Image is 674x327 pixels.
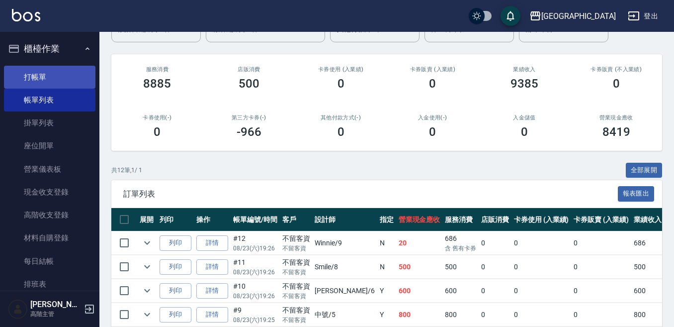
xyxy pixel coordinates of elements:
[377,231,396,255] td: N
[511,255,572,279] td: 0
[111,166,142,175] p: 共 12 筆, 1 / 1
[442,208,479,231] th: 服務消費
[631,303,664,327] td: 800
[4,204,95,226] a: 高階收支登錄
[571,231,631,255] td: 0
[231,303,280,327] td: #9
[377,208,396,231] th: 指定
[239,77,259,91] h3: 500
[399,66,467,73] h2: 卡券販賣 (入業績)
[4,158,95,181] a: 營業儀表板
[626,163,663,178] button: 全部展開
[571,279,631,303] td: 0
[511,279,572,303] td: 0
[237,125,261,139] h3: -966
[4,134,95,157] a: 座位開單
[312,279,377,303] td: [PERSON_NAME] /6
[618,186,655,202] button: 報表匯出
[282,292,310,301] p: 不留客資
[196,307,228,323] a: 詳情
[631,279,664,303] td: 600
[312,231,377,255] td: Winnie /9
[196,235,228,251] a: 詳情
[491,66,559,73] h2: 業績收入
[491,114,559,121] h2: 入金儲值
[582,114,650,121] h2: 營業現金應收
[525,6,620,26] button: [GEOGRAPHIC_DATA]
[4,181,95,204] a: 現金收支登錄
[231,231,280,255] td: #12
[196,259,228,275] a: 詳情
[442,231,479,255] td: 686
[231,279,280,303] td: #10
[4,273,95,296] a: 排班表
[479,303,511,327] td: 0
[377,303,396,327] td: Y
[143,77,171,91] h3: 8885
[8,299,28,319] img: Person
[154,125,161,139] h3: 0
[233,244,277,253] p: 08/23 (六) 19:26
[511,208,572,231] th: 卡券使用 (入業績)
[4,111,95,134] a: 掛單列表
[337,77,344,91] h3: 0
[123,189,618,199] span: 訂單列表
[631,208,664,231] th: 業績收入
[282,268,310,277] p: 不留客資
[377,255,396,279] td: N
[511,303,572,327] td: 0
[396,208,443,231] th: 營業現金應收
[479,231,511,255] td: 0
[282,233,310,244] div: 不留客資
[541,10,616,22] div: [GEOGRAPHIC_DATA]
[282,257,310,268] div: 不留客資
[429,125,436,139] h3: 0
[282,281,310,292] div: 不留客資
[140,307,155,322] button: expand row
[582,66,650,73] h2: 卡券販賣 (不入業績)
[602,125,630,139] h3: 8419
[571,255,631,279] td: 0
[624,7,662,25] button: 登出
[196,283,228,299] a: 詳情
[215,66,283,73] h2: 店販消費
[4,250,95,273] a: 每日結帳
[282,244,310,253] p: 不留客資
[613,77,620,91] h3: 0
[337,125,344,139] h3: 0
[231,255,280,279] td: #11
[510,77,538,91] h3: 9385
[157,208,194,231] th: 列印
[140,283,155,298] button: expand row
[307,114,375,121] h2: 其他付款方式(-)
[631,231,664,255] td: 686
[160,307,191,323] button: 列印
[282,316,310,325] p: 不留客資
[396,279,443,303] td: 600
[215,114,283,121] h2: 第三方卡券(-)
[618,189,655,198] a: 報表匯出
[479,279,511,303] td: 0
[160,259,191,275] button: 列印
[631,255,664,279] td: 500
[429,77,436,91] h3: 0
[442,303,479,327] td: 800
[282,305,310,316] div: 不留客資
[312,255,377,279] td: Smile /8
[4,66,95,89] a: 打帳單
[399,114,467,121] h2: 入金使用(-)
[312,208,377,231] th: 設計師
[396,231,443,255] td: 20
[231,208,280,231] th: 帳單編號/時間
[140,235,155,250] button: expand row
[445,244,476,253] p: 含 舊有卡券
[233,316,277,325] p: 08/23 (六) 19:25
[479,255,511,279] td: 0
[442,279,479,303] td: 600
[479,208,511,231] th: 店販消費
[160,235,191,251] button: 列印
[30,310,81,319] p: 高階主管
[4,89,95,111] a: 帳單列表
[194,208,231,231] th: 操作
[377,279,396,303] td: Y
